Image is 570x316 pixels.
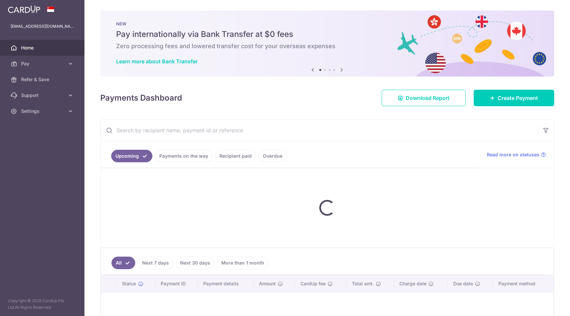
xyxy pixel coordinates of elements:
[399,280,427,287] span: Charge date
[259,280,276,287] span: Amount
[487,151,539,158] span: Read more on statuses
[21,76,65,83] span: Refer & Save
[138,257,173,269] a: Next 7 days
[122,280,136,287] span: Status
[301,280,326,287] span: CardUp fee
[493,275,554,292] th: Payment method
[215,150,256,162] a: Recipient paid
[100,11,554,77] img: Bank transfer banner
[217,257,269,269] a: More than 1 month
[176,257,214,269] a: Next 30 days
[198,275,253,292] th: Payment details
[21,92,65,99] span: Support
[111,150,152,162] a: Upcoming
[11,23,74,30] p: shudong.lin8@gmail.com
[116,21,538,26] p: NEW
[487,151,546,158] a: Read more on statuses
[111,257,135,269] a: All
[138,281,143,286] i: Current status of the payment
[278,281,283,286] i: The amount your recipient will receive & The GST (if applicable) amount provided by you that your...
[100,92,182,104] h4: Payments Dashboard
[475,281,480,286] i: The date your recipient receives the payment, usually in second half of business day. (This date ...
[474,90,554,106] a: Create Payment
[21,108,65,114] span: Settings
[101,120,538,141] input: Search by recipient name, payment id or reference
[453,280,473,287] span: Due date
[406,94,450,102] span: Download Report
[21,45,65,51] span: Home
[382,90,466,106] a: Download Report
[328,281,333,286] i: The fee payable based on the selected payment plan and card.
[8,5,40,13] img: CardUp
[498,94,538,102] span: Create Payment
[116,42,538,50] h6: Zero processing fees and lowered transfer cost for your overseas expenses
[155,275,198,292] th: Payment ID
[376,281,381,286] i: The total amount (inclusive of the CardUp fee payable) to be charged to your card.
[116,29,538,40] h5: Pay internationally via Bank Transfer at $0 fees
[428,281,434,286] i: The date when your card will be charged based on your due date. (This date is subject to change b...
[21,60,65,67] span: Pay
[155,150,212,162] a: Payments on the way
[116,58,198,65] a: Learn more about Bank Transfer
[352,280,374,287] span: Total amt.
[259,150,287,162] a: Overdue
